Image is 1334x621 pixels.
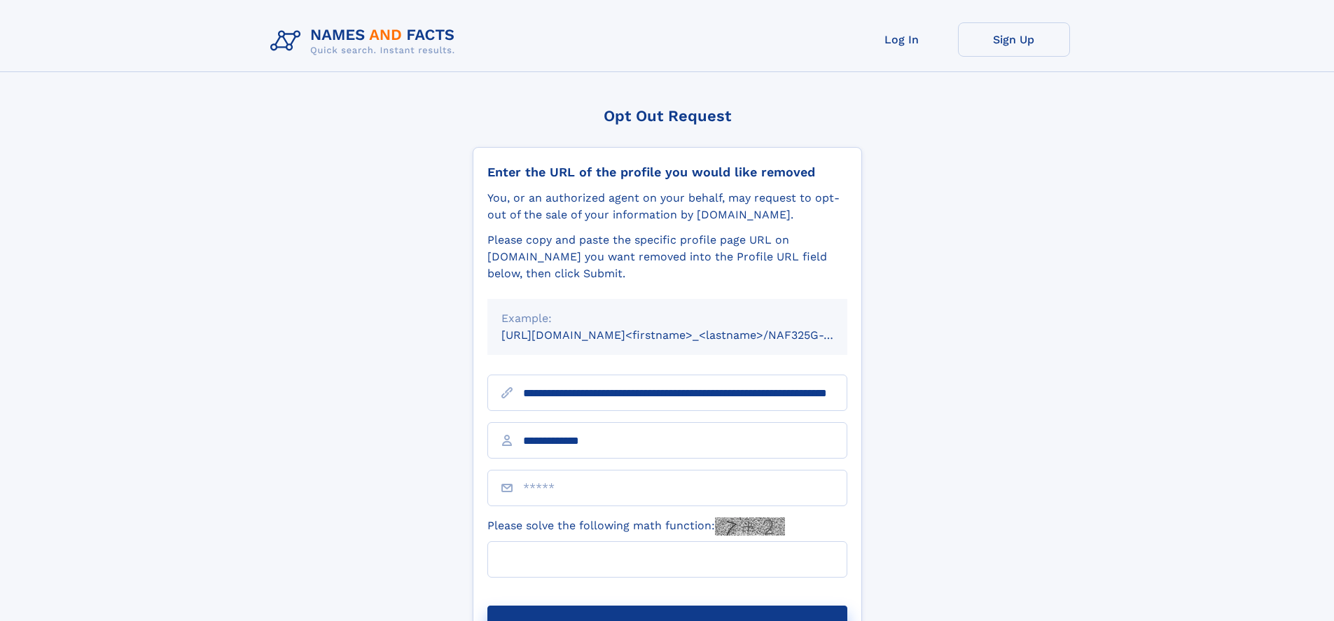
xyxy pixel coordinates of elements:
a: Log In [846,22,958,57]
label: Please solve the following math function: [487,517,785,536]
div: Example: [501,310,833,327]
div: Enter the URL of the profile you would like removed [487,165,847,180]
div: Opt Out Request [473,107,862,125]
small: [URL][DOMAIN_NAME]<firstname>_<lastname>/NAF325G-xxxxxxxx [501,328,874,342]
div: You, or an authorized agent on your behalf, may request to opt-out of the sale of your informatio... [487,190,847,223]
img: Logo Names and Facts [265,22,466,60]
div: Please copy and paste the specific profile page URL on [DOMAIN_NAME] you want removed into the Pr... [487,232,847,282]
a: Sign Up [958,22,1070,57]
